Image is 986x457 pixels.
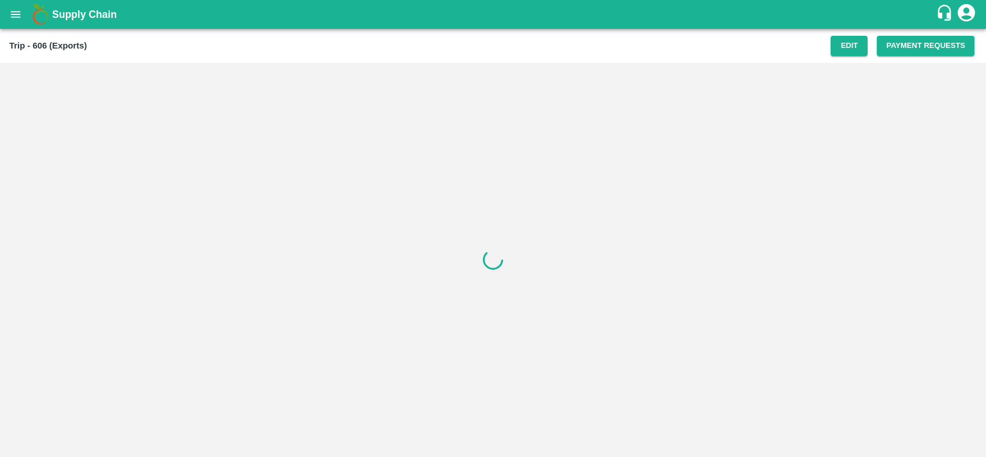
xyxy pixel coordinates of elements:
[9,41,87,50] b: Trip - 606 (Exports)
[29,3,52,26] img: logo
[877,36,974,56] button: Payment Requests
[831,36,868,56] button: Edit
[2,1,29,28] button: open drawer
[52,6,936,23] a: Supply Chain
[936,4,956,25] div: customer-support
[52,9,117,20] b: Supply Chain
[956,2,977,27] div: account of current user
